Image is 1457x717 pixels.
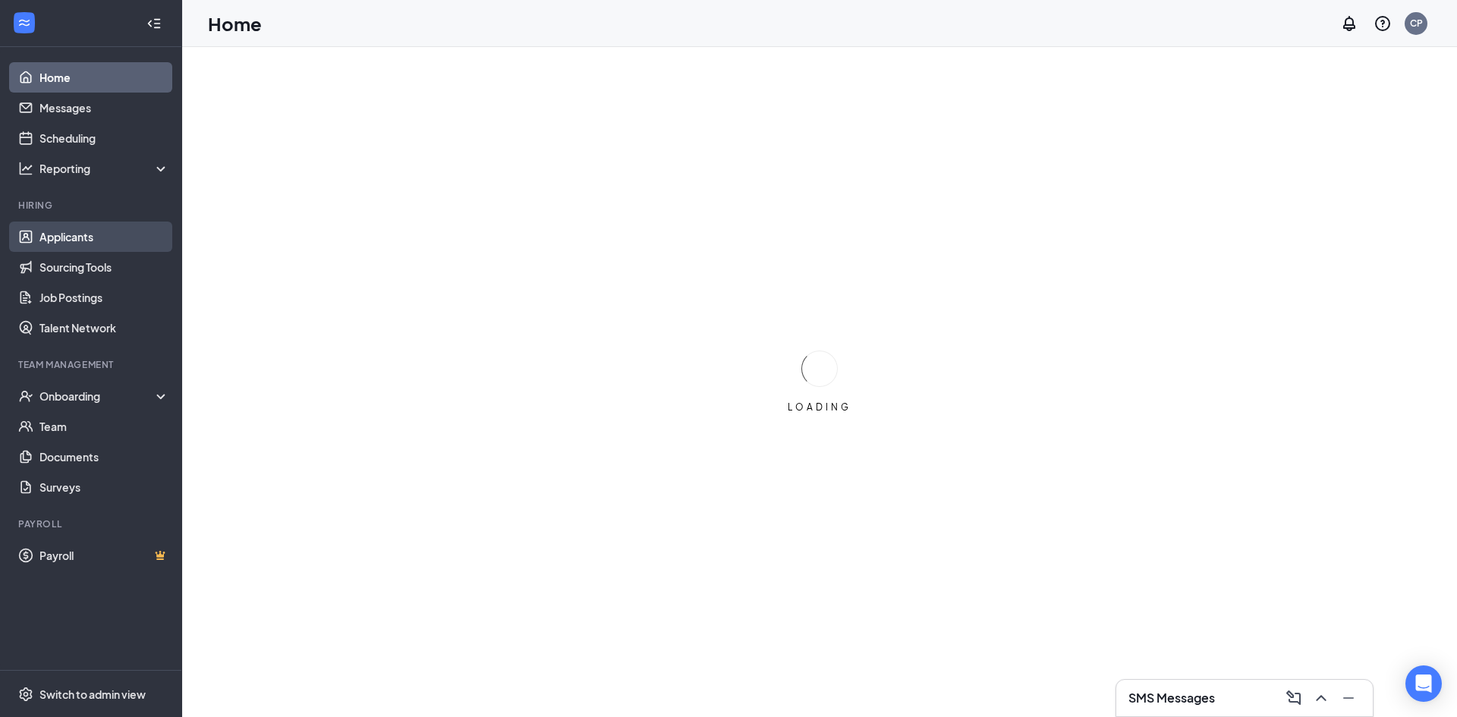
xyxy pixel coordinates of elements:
div: Team Management [18,358,166,371]
h1: Home [208,11,262,36]
a: Documents [39,442,169,472]
div: Reporting [39,161,170,176]
svg: ComposeMessage [1285,689,1303,707]
a: Sourcing Tools [39,252,169,282]
svg: Collapse [146,16,162,31]
div: Payroll [18,517,166,530]
div: LOADING [782,401,858,414]
svg: Analysis [18,161,33,176]
h3: SMS Messages [1128,690,1215,706]
svg: Notifications [1340,14,1358,33]
a: Talent Network [39,313,169,343]
div: Switch to admin view [39,687,146,702]
div: Onboarding [39,388,156,404]
a: Job Postings [39,282,169,313]
a: Home [39,62,169,93]
svg: WorkstreamLogo [17,15,32,30]
button: ComposeMessage [1282,686,1306,710]
a: Applicants [39,222,169,252]
svg: Minimize [1339,689,1358,707]
div: Hiring [18,199,166,212]
a: PayrollCrown [39,540,169,571]
svg: Settings [18,687,33,702]
button: Minimize [1336,686,1361,710]
a: Surveys [39,472,169,502]
a: Team [39,411,169,442]
div: CP [1410,17,1423,30]
button: ChevronUp [1309,686,1333,710]
div: Open Intercom Messenger [1405,665,1442,702]
a: Scheduling [39,123,169,153]
svg: UserCheck [18,388,33,404]
svg: ChevronUp [1312,689,1330,707]
a: Messages [39,93,169,123]
svg: QuestionInfo [1374,14,1392,33]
